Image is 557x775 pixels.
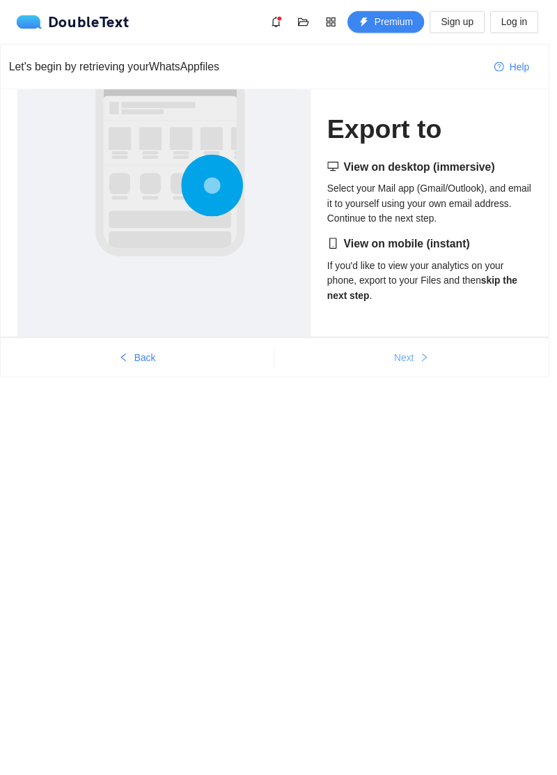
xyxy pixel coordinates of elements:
button: bell [269,11,291,33]
span: Help [517,60,537,75]
button: leftBack [1,351,278,374]
span: folder-open [297,17,318,28]
span: desktop [332,163,343,174]
span: right [425,358,435,369]
span: mobile [332,241,343,252]
span: Back [136,355,157,370]
button: Nextright [278,351,556,374]
h5: View on desktop (immersive) [332,161,540,178]
span: Premium [379,15,418,30]
a: logoDoubleText [17,15,132,29]
div: Select your Mail app (Gmail/Outlook), and email it to yourself using your own email address. Cont... [332,161,540,229]
span: thunderbolt [364,17,374,29]
button: thunderboltPremium [352,11,430,33]
div: DoubleText [17,15,132,29]
h1: Export to [332,115,540,148]
div: If you'd like to view your analytics on your phone, export to your Files and then . [332,239,540,307]
button: Sign up [436,11,491,33]
span: appstore [325,17,346,28]
strong: skip the next step [332,279,525,305]
span: Sign up [447,15,480,30]
button: appstore [324,11,347,33]
span: question-circle [501,63,511,74]
img: logo [17,15,49,29]
div: Let's begin by retrieving your WhatsApp files [9,59,490,76]
span: Next [400,355,420,370]
button: folder-open [297,11,319,33]
span: bell [269,17,290,28]
h5: View on mobile (instant) [332,239,540,256]
button: question-circleHelp [490,56,548,79]
button: Log in [497,11,546,33]
span: Log in [508,15,535,30]
span: left [120,358,130,369]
